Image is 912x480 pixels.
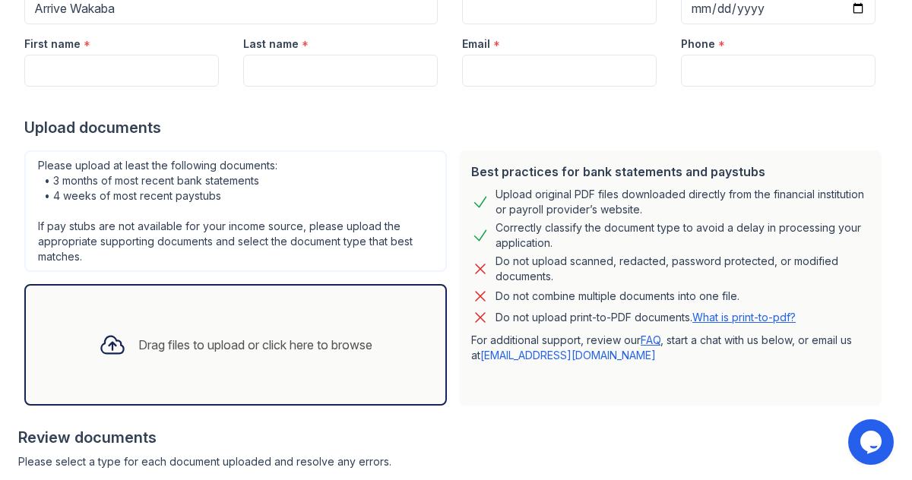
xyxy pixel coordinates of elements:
[496,310,796,325] p: Do not upload print-to-PDF documents.
[18,454,888,469] div: Please select a type for each document uploaded and resolve any errors.
[24,36,81,52] label: First name
[848,419,897,465] iframe: chat widget
[681,36,715,52] label: Phone
[138,336,372,354] div: Drag files to upload or click here to browse
[496,254,869,284] div: Do not upload scanned, redacted, password protected, or modified documents.
[24,150,447,272] div: Please upload at least the following documents: • 3 months of most recent bank statements • 4 wee...
[243,36,299,52] label: Last name
[480,349,656,362] a: [EMAIL_ADDRESS][DOMAIN_NAME]
[462,36,490,52] label: Email
[24,117,888,138] div: Upload documents
[496,287,739,305] div: Do not combine multiple documents into one file.
[471,333,869,363] p: For additional support, review our , start a chat with us below, or email us at
[471,163,869,181] div: Best practices for bank statements and paystubs
[496,187,869,217] div: Upload original PDF files downloaded directly from the financial institution or payroll provider’...
[641,333,660,346] a: FAQ
[18,427,888,448] div: Review documents
[496,220,869,251] div: Correctly classify the document type to avoid a delay in processing your application.
[692,311,796,324] a: What is print-to-pdf?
